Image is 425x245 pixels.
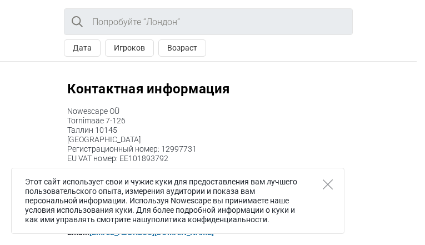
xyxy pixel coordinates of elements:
[11,168,344,234] div: Этот сайт использует свои и чужие куки для предоставления вам лучшего пользовательского опыта, из...
[105,39,154,57] button: Игроков
[67,107,358,116] li: Nowescape OÜ
[64,8,353,35] input: Попробуйте “Лондон”
[323,179,333,189] button: Close
[158,39,206,57] button: Возраст
[67,126,358,135] li: Таллин 10145
[67,116,358,126] li: Tornimaäe 7-126
[67,135,358,144] li: [GEOGRAPHIC_DATA]
[67,144,358,154] li: Регистрационный номер: 12997731
[67,154,358,163] li: EU VAT номер: EE101893792
[67,80,358,98] h2: Контактная информация
[64,39,101,57] button: Дата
